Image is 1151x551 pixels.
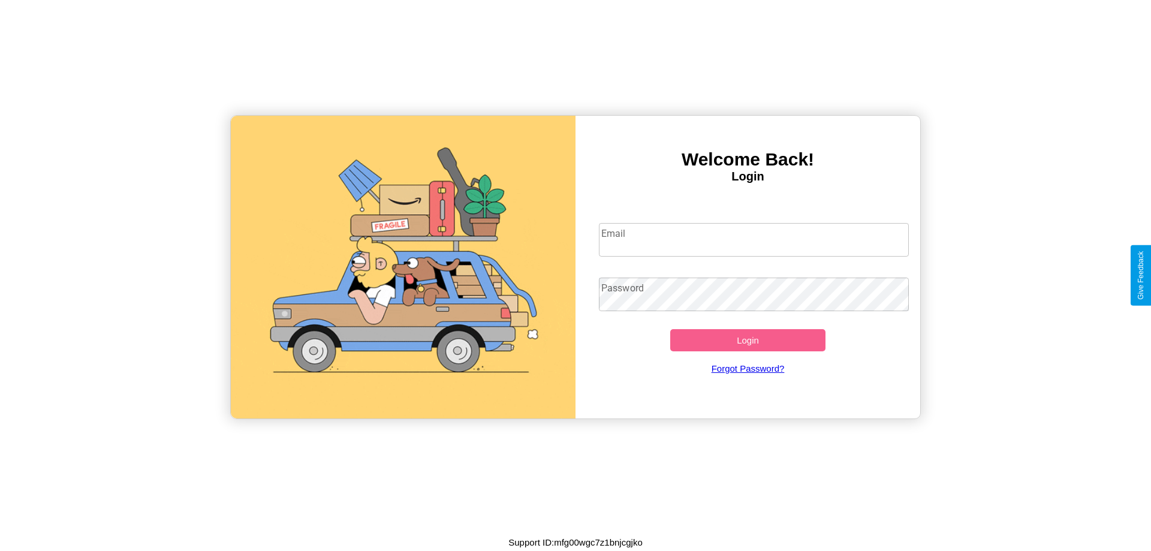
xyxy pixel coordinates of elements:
[1137,251,1145,300] div: Give Feedback
[231,116,575,418] img: gif
[593,351,903,386] a: Forgot Password?
[508,534,642,550] p: Support ID: mfg00wgc7z1bnjcgjko
[670,329,825,351] button: Login
[575,170,920,183] h4: Login
[575,149,920,170] h3: Welcome Back!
